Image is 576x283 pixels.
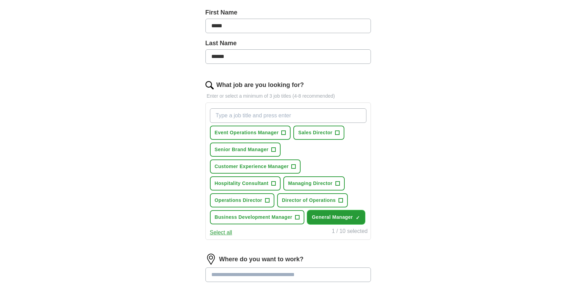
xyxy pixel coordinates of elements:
label: What job are you looking for? [216,80,304,90]
div: 1 / 10 selected [332,227,367,237]
button: General Manager✓ [307,210,365,224]
label: First Name [205,8,371,17]
span: Event Operations Manager [215,129,279,136]
span: Customer Experience Manager [215,163,289,170]
button: Director of Operations [277,193,348,207]
button: Operations Director [210,193,274,207]
p: Enter or select a minimum of 3 job titles (4-8 recommended) [205,92,371,100]
span: Business Development Manager [215,214,292,221]
button: Senior Brand Manager [210,143,281,157]
button: Managing Director [283,176,345,191]
button: Customer Experience Manager [210,159,301,174]
input: Type a job title and press enter [210,108,366,123]
img: search.png [205,81,214,89]
span: General Manager [312,214,353,221]
button: Event Operations Manager [210,126,291,140]
span: ✓ [356,215,360,221]
span: Operations Director [215,197,262,204]
span: Hospitality Consultant [215,180,269,187]
img: location.png [205,254,216,265]
label: Where do you want to work? [219,255,304,264]
button: Sales Director [293,126,344,140]
button: Select all [210,228,232,237]
button: Business Development Manager [210,210,304,224]
span: Senior Brand Manager [215,146,269,153]
span: Sales Director [298,129,332,136]
button: Hospitality Consultant [210,176,281,191]
span: Director of Operations [282,197,336,204]
span: Managing Director [288,180,333,187]
label: Last Name [205,39,371,48]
